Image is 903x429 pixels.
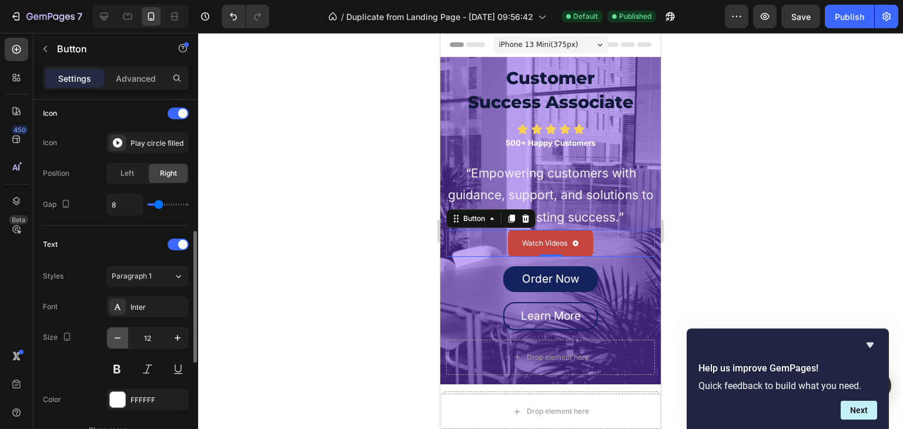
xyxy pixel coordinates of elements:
[835,11,864,23] div: Publish
[77,9,82,24] p: 7
[107,194,142,215] input: Auto
[825,5,874,28] button: Publish
[9,215,28,224] div: Beta
[222,5,269,28] div: Undo/Redo
[346,11,533,23] span: Duplicate from Landing Page - [DATE] 09:56:42
[43,394,61,405] div: Color
[43,301,58,312] div: Font
[43,108,57,119] div: Icon
[841,401,877,420] button: Next question
[43,330,74,346] div: Size
[440,33,661,429] iframe: Design area
[131,138,186,149] div: Play circle filled
[160,168,177,179] span: Right
[112,271,152,281] span: Paragraph 1
[863,338,877,352] button: Hide survey
[619,11,651,22] span: Published
[116,72,156,85] p: Advanced
[791,12,811,22] span: Save
[698,380,877,391] p: Quick feedback to build what you need.
[43,197,73,213] div: Gap
[43,168,69,179] div: Position
[43,239,58,250] div: Text
[43,138,57,148] div: Icon
[43,271,63,281] div: Styles
[131,302,186,313] div: Inter
[781,5,820,28] button: Save
[698,361,877,376] h2: Help us improve GemPages!
[131,395,186,405] div: FFFFFF
[698,338,877,420] div: Help us improve GemPages!
[57,42,157,56] p: Button
[121,168,134,179] span: Left
[341,11,344,23] span: /
[573,11,598,22] span: Default
[58,72,91,85] p: Settings
[5,5,88,28] button: 7
[11,125,28,135] div: 450
[106,266,189,287] button: Paragraph 1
